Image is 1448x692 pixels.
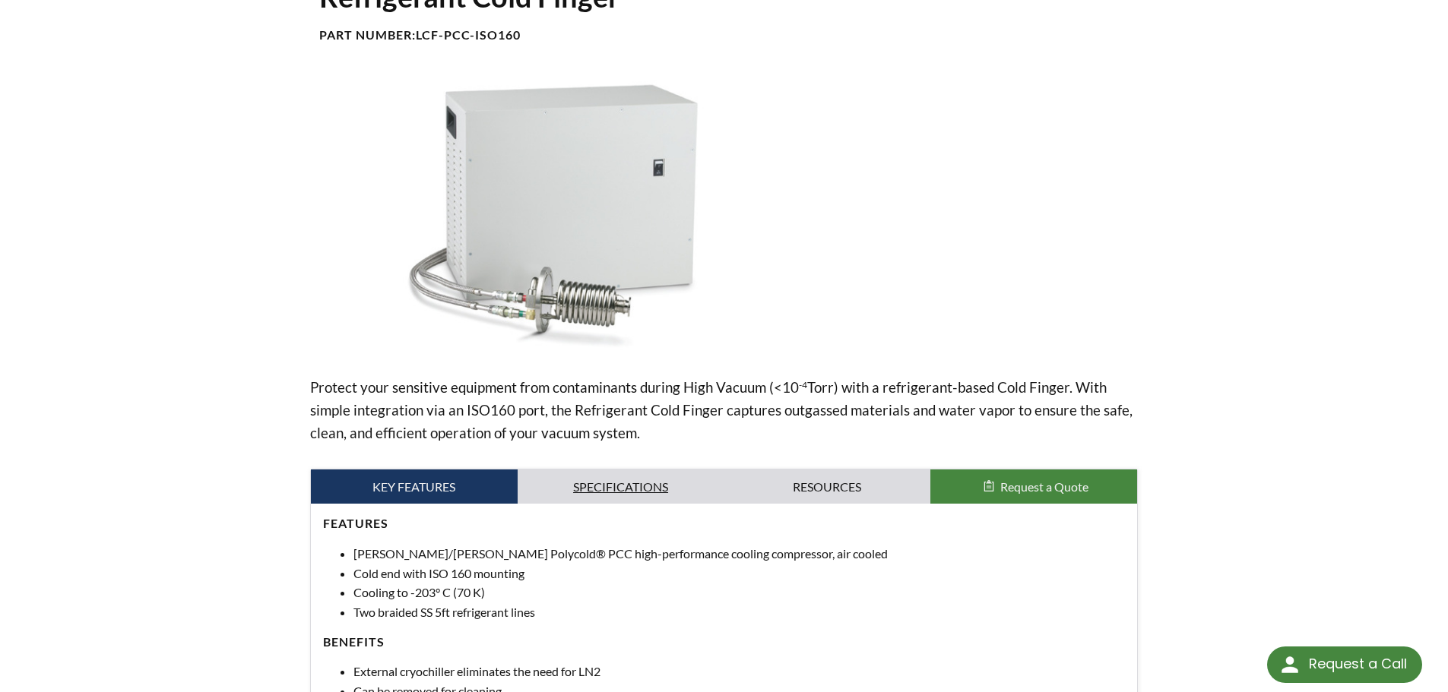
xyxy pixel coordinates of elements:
[353,583,1126,602] li: Cooling to -203° C (70 K)
[1278,653,1302,677] img: round button
[310,80,795,352] img: Refrigerant Cold Finger and Chiller image
[416,27,521,42] b: LCF-PCC-ISO160
[353,564,1126,583] li: Cold end with ISO 160 mounting
[1000,479,1088,494] span: Request a Quote
[724,469,931,504] a: Resources
[311,469,518,504] a: Key Features
[1267,646,1422,683] div: Request a Call
[930,469,1137,504] button: Request a Quote
[323,634,1126,650] h4: Benefits
[319,27,1130,43] h4: Part Number:
[518,469,724,504] a: Specifications
[323,516,1126,532] h4: Features
[353,602,1126,622] li: Two braided SS 5ft refrigerant lines
[1309,646,1407,681] div: Request a Call
[353,544,1126,564] li: [PERSON_NAME]/[PERSON_NAME] Polycold® PCC high-performance cooling compressor, air cooled
[353,662,1126,681] li: External cryochiller eliminates the need for LN2
[310,376,1139,444] p: Protect your sensitive equipment from contaminants during High Vacuum (<10 Torr) with a refrigera...
[799,379,807,390] sup: -4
